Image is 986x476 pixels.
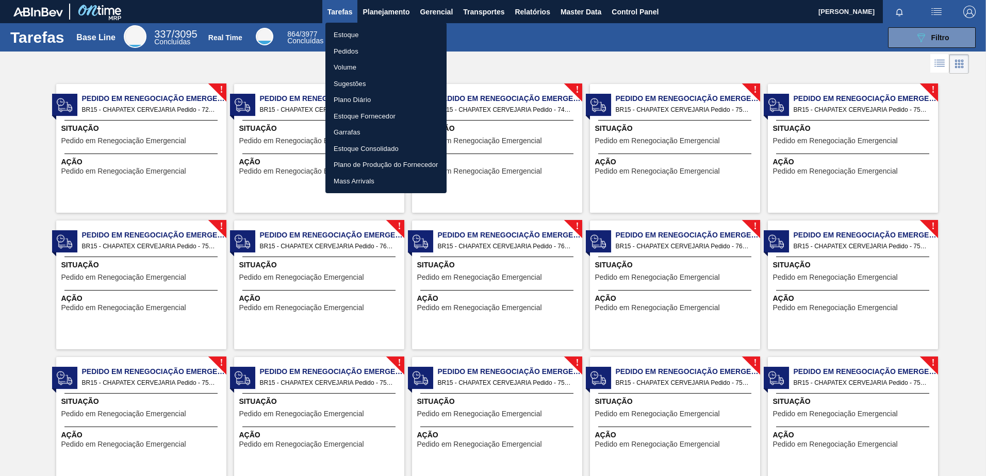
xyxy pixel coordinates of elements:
a: Estoque Consolidado [325,141,447,157]
a: Plano de Produção do Fornecedor [325,157,447,173]
a: Estoque [325,27,447,43]
a: Sugestões [325,76,447,92]
a: Mass Arrivals [325,173,447,190]
a: Estoque Fornecedor [325,108,447,125]
a: Garrafas [325,124,447,141]
a: Plano Diário [325,92,447,108]
a: Volume [325,59,447,76]
a: Pedidos [325,43,447,60]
